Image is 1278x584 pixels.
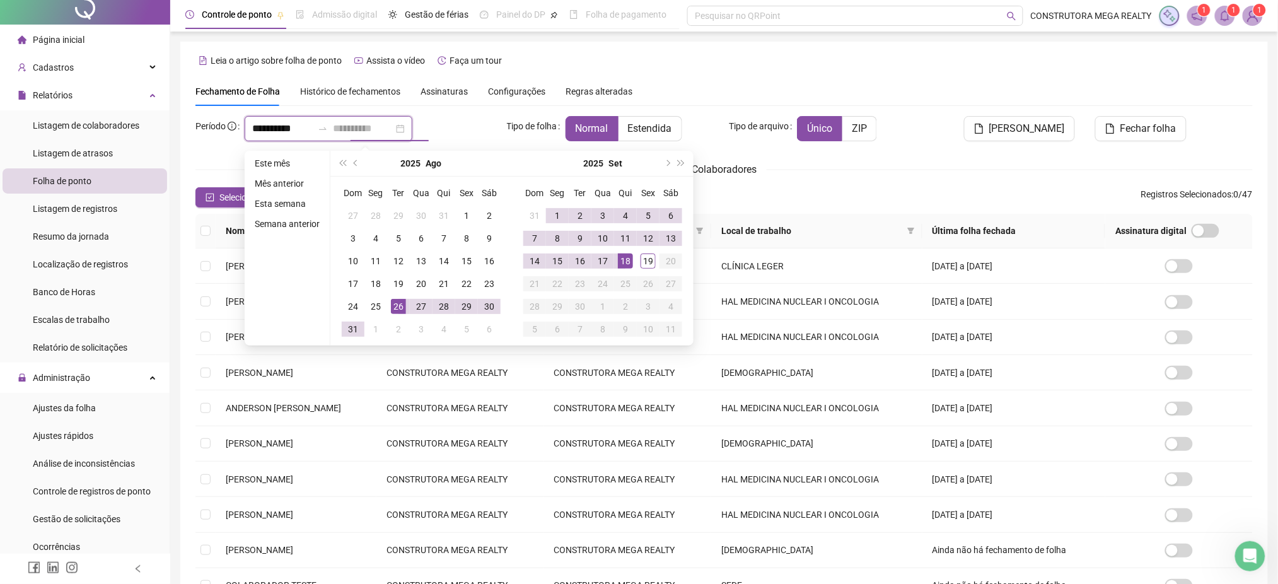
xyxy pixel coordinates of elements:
[482,299,497,314] div: 30
[455,204,478,227] td: 2025-08-01
[637,250,659,272] td: 2025-09-19
[694,221,706,240] span: filter
[387,272,410,295] td: 2025-08-19
[33,120,139,131] span: Listagem de colaboradores
[342,227,364,250] td: 2025-08-03
[637,272,659,295] td: 2025-09-26
[1031,9,1152,23] span: CONSTRUTORA MEGA REALTY
[641,254,656,269] div: 19
[482,254,497,269] div: 16
[550,11,558,19] span: pushpin
[455,227,478,250] td: 2025-08-08
[436,208,451,223] div: 31
[45,197,62,210] div: Ana
[364,204,387,227] td: 2025-07-28
[546,227,569,250] td: 2025-09-08
[729,119,789,133] span: Tipo de arquivo
[433,318,455,341] td: 2025-09-04
[614,227,637,250] td: 2025-09-11
[33,315,110,325] span: Escalas de trabalho
[72,243,116,257] div: • Há 5sem
[33,542,80,552] span: Ocorrências
[433,182,455,204] th: Qui
[527,299,542,314] div: 28
[480,10,489,19] span: dashboard
[45,103,62,117] div: Ana
[433,250,455,272] td: 2025-08-14
[618,299,633,314] div: 2
[15,231,40,256] img: Profile image for Lauro
[387,227,410,250] td: 2025-08-05
[450,55,502,66] span: Faça um tour
[195,86,280,96] span: Fechamento de Folha
[45,91,422,102] span: Que bom que consegui ajudar! Se precisar de mais alguma coisa, estou à disposição.
[1258,6,1262,15] span: 1
[195,187,294,207] button: Selecionar todos
[1228,4,1240,16] sup: 1
[595,299,610,314] div: 1
[18,373,26,382] span: lock
[482,231,497,246] div: 9
[33,403,96,413] span: Ajustes da folha
[523,182,546,204] th: Dom
[595,208,610,223] div: 3
[226,224,356,238] span: Nome do colaborador
[711,248,922,284] td: CLÍNICA LEGER
[663,208,678,223] div: 6
[496,9,545,20] span: Painel do DP
[523,227,546,250] td: 2025-09-07
[459,254,474,269] div: 15
[523,318,546,341] td: 2025-10-05
[569,227,591,250] td: 2025-09-09
[618,254,633,269] div: 18
[455,295,478,318] td: 2025-08-29
[1105,124,1115,134] span: file
[368,276,383,291] div: 18
[569,272,591,295] td: 2025-09-23
[989,121,1065,136] span: [PERSON_NAME]
[33,90,73,100] span: Relatórios
[546,272,569,295] td: 2025-09-22
[33,373,90,383] span: Administração
[576,122,608,134] span: Normal
[721,224,902,238] span: Local de trabalho
[628,122,672,134] span: Estendida
[342,295,364,318] td: 2025-08-24
[478,182,501,204] th: Sáb
[550,254,565,269] div: 15
[364,272,387,295] td: 2025-08-18
[388,10,397,19] span: sun
[342,318,364,341] td: 2025-08-31
[478,318,501,341] td: 2025-09-06
[126,394,189,444] button: Ajuda
[346,208,361,223] div: 27
[523,272,546,295] td: 2025-09-21
[455,182,478,204] th: Sex
[614,204,637,227] td: 2025-09-04
[1219,10,1231,21] span: bell
[436,276,451,291] div: 21
[410,250,433,272] td: 2025-08-13
[572,299,588,314] div: 30
[33,176,91,186] span: Folha de ponto
[614,182,637,204] th: Qui
[401,151,421,176] button: year panel
[18,91,26,100] span: file
[618,208,633,223] div: 4
[342,250,364,272] td: 2025-08-10
[33,287,95,297] span: Banco de Horas
[659,204,682,227] td: 2025-09-06
[250,196,325,211] li: Esta semana
[595,231,610,246] div: 10
[523,250,546,272] td: 2025-09-14
[414,231,429,246] div: 6
[33,458,135,469] span: Análise de inconsistências
[436,299,451,314] div: 28
[1232,6,1236,15] span: 1
[342,182,364,204] th: Dom
[33,231,109,242] span: Resumo da jornada
[410,227,433,250] td: 2025-08-06
[459,208,474,223] div: 1
[366,55,425,66] span: Assista o vídeo
[546,204,569,227] td: 2025-09-01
